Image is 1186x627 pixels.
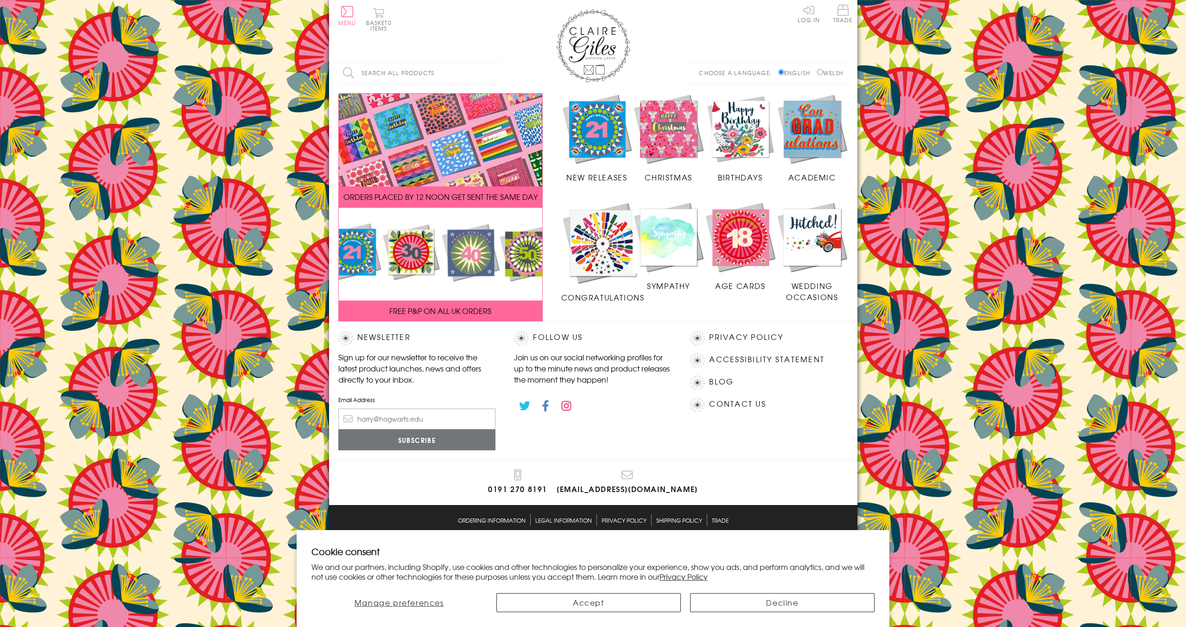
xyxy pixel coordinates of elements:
[338,6,356,26] button: Menu
[709,398,766,410] a: Contact Us
[535,514,592,526] a: Legal Information
[712,514,729,526] a: Trade
[718,172,762,183] span: Birthdays
[704,201,776,291] a: Age Cards
[690,593,875,612] button: Decline
[645,172,692,183] span: Christmas
[817,69,844,77] label: Welsh
[566,172,627,183] span: New Releases
[656,514,702,526] a: Shipping Policy
[776,201,848,302] a: Wedding Occasions
[561,292,645,303] span: Congratulations
[776,93,848,183] a: Academic
[817,69,823,75] input: Welsh
[355,597,444,608] span: Manage preferences
[514,352,672,385] p: Join us on our social networking profiles for up to the minute news and product releases the mome...
[496,593,681,612] button: Accept
[488,469,547,496] a: 0191 270 8191
[709,353,824,366] a: Accessibility Statement
[633,201,704,291] a: Sympathy
[338,429,496,450] input: Subscribe
[311,593,487,612] button: Manage preferences
[833,5,853,25] a: Trade
[602,514,647,526] a: Privacy Policy
[557,469,698,496] a: [EMAIL_ADDRESS][DOMAIN_NAME]
[561,93,633,183] a: New Releases
[778,69,815,77] label: English
[338,331,496,345] h2: Newsletter
[704,93,776,183] a: Birthdays
[458,514,526,526] a: Ordering Information
[561,201,645,303] a: Congratulations
[370,19,392,32] span: 0 items
[633,93,704,183] a: Christmas
[338,409,496,429] input: harry@hogwarts.edu
[343,191,538,202] span: ORDERS PLACED BY 12 NOON GET SENT THE SAME DAY
[556,9,630,83] img: Claire Giles Greetings Cards
[338,352,496,385] p: Sign up for our newsletter to receive the latest product launches, news and offers directly to yo...
[338,63,501,83] input: Search all products
[715,280,765,291] span: Age Cards
[311,562,875,582] p: We and our partners, including Shopify, use cookies and other technologies to personalize your ex...
[338,19,356,27] span: Menu
[786,280,838,302] span: Wedding Occasions
[709,331,783,344] a: Privacy Policy
[311,545,875,558] h2: Cookie consent
[778,69,784,75] input: English
[389,305,491,316] span: FREE P&P ON ALL UK ORDERS
[699,69,776,77] p: Choose a language:
[366,7,392,31] button: Basket0 items
[647,280,690,291] span: Sympathy
[709,376,734,388] a: Blog
[491,63,501,83] input: Search
[833,5,853,23] span: Trade
[788,172,836,183] span: Academic
[660,571,708,582] a: Privacy Policy
[798,5,820,23] a: Log In
[514,331,672,345] h2: Follow Us
[338,396,496,404] label: Email Address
